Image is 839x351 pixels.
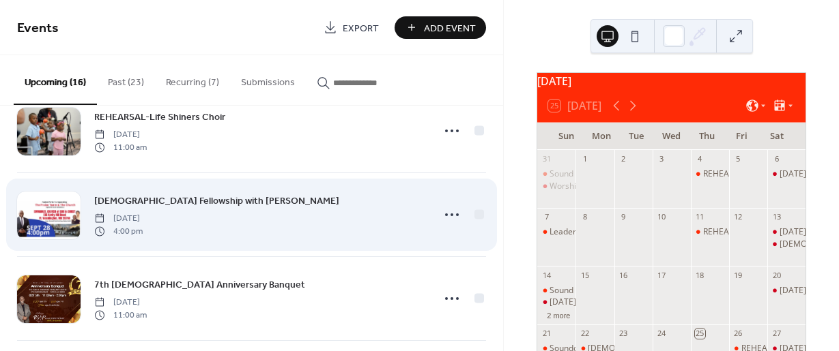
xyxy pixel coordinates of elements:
[94,277,305,292] a: 7th [DEMOGRAPHIC_DATA] Anniversary Banquet
[767,285,806,296] div: Saturday Morning Prayer
[541,212,552,222] div: 7
[654,123,689,150] div: Wed
[537,181,575,192] div: Worship Experience @ THE HARBORSIDE
[548,123,584,150] div: Sun
[424,21,476,35] span: Add Event
[771,212,782,222] div: 13
[657,154,667,164] div: 3
[703,168,809,180] div: REHEARSAL-Women's Choir
[541,270,552,280] div: 14
[695,154,705,164] div: 4
[313,16,389,39] a: Export
[618,329,629,339] div: 23
[94,225,143,237] span: 4:00 pm
[550,226,653,238] div: Leadership Lunch- Meeting
[550,181,705,192] div: Worship Experience @ THE HARBORSIDE
[733,270,743,280] div: 19
[691,226,729,238] div: REHEARSAL- Women’s Choir
[94,109,225,125] a: REHEARSAL-Life Shiners Choir
[550,168,649,180] div: Sound Check-Praise Team
[94,213,143,225] span: [DATE]
[94,141,147,153] span: 11:00 am
[537,168,575,180] div: Sound Check-Praise Team
[580,212,590,222] div: 8
[771,154,782,164] div: 6
[537,73,806,89] div: [DATE]
[767,239,806,250] div: Evangelism @ Larkin Chase in Bowie, MD
[541,329,552,339] div: 21
[580,329,590,339] div: 22
[94,194,339,209] span: [DEMOGRAPHIC_DATA] Fellowship with [PERSON_NAME]
[695,212,705,222] div: 11
[94,309,147,321] span: 11:00 am
[724,123,760,150] div: Fri
[155,55,230,104] button: Recurring (7)
[657,212,667,222] div: 10
[541,309,575,320] button: 2 more
[733,212,743,222] div: 12
[691,168,729,180] div: REHEARSAL-Women's Choir
[771,270,782,280] div: 20
[343,21,379,35] span: Export
[689,123,724,150] div: Thu
[537,226,575,238] div: Leadership Lunch- Meeting
[550,285,662,296] div: Sound Check- Women's Choir
[230,55,306,104] button: Submissions
[695,270,705,280] div: 18
[541,154,552,164] div: 31
[537,296,575,308] div: Women's Day Worship Experience
[618,212,629,222] div: 9
[657,270,667,280] div: 17
[94,193,339,209] a: [DEMOGRAPHIC_DATA] Fellowship with [PERSON_NAME]
[580,154,590,164] div: 1
[759,123,795,150] div: Sat
[695,329,705,339] div: 25
[771,329,782,339] div: 27
[94,129,147,141] span: [DATE]
[94,278,305,292] span: 7th [DEMOGRAPHIC_DATA] Anniversary Banquet
[618,270,629,280] div: 16
[537,285,575,296] div: Sound Check- Women's Choir
[97,55,155,104] button: Past (23)
[14,55,97,105] button: Upcoming (16)
[395,16,486,39] button: Add Event
[550,296,654,308] div: [DATE] Worship Experience
[584,123,619,150] div: Mon
[580,270,590,280] div: 15
[94,110,225,125] span: REHEARSAL-Life Shiners Choir
[618,154,629,164] div: 2
[767,226,806,238] div: Saturday Morning Prayer
[767,168,806,180] div: Saturday Morning Prayer
[17,15,59,42] span: Events
[657,329,667,339] div: 24
[618,123,654,150] div: Tue
[703,226,810,238] div: REHEARSAL- Women’s Choir
[733,329,743,339] div: 26
[94,296,147,309] span: [DATE]
[733,154,743,164] div: 5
